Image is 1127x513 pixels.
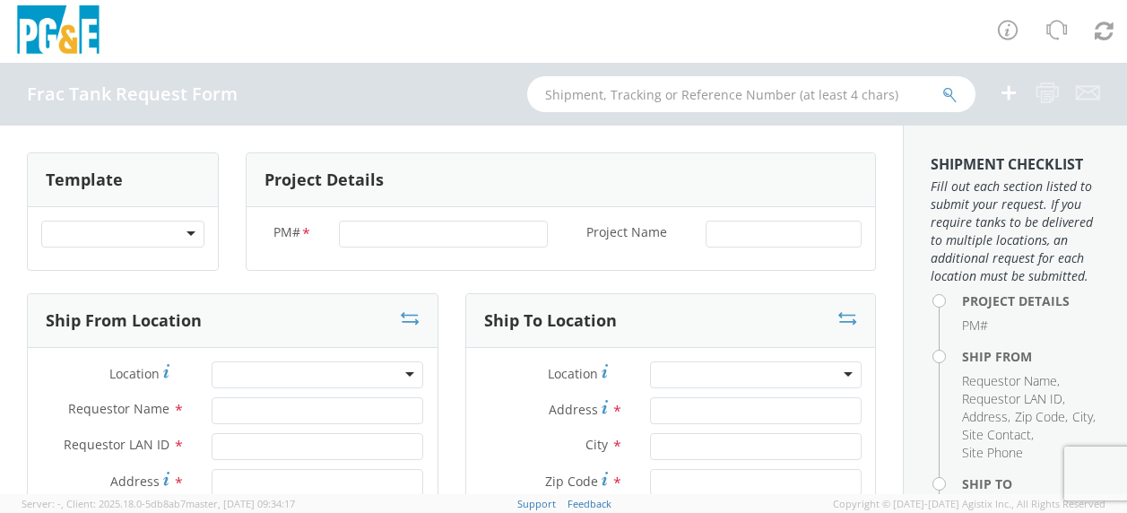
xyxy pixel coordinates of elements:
[962,408,1010,426] li: ,
[962,372,1060,390] li: ,
[109,365,160,382] span: Location
[962,408,1008,425] span: Address
[962,372,1057,389] span: Requestor Name
[962,444,1023,461] span: Site Phone
[61,497,64,510] span: ,
[962,294,1100,308] h4: Project Details
[545,473,598,490] span: Zip Code
[46,312,202,330] h3: Ship From Location
[13,5,103,58] img: pge-logo-06675f144f4cfa6a6814.png
[833,497,1105,511] span: Copyright © [DATE]-[DATE] Agistix Inc., All Rights Reserved
[68,400,169,417] span: Requestor Name
[64,436,169,453] span: Requestor LAN ID
[22,497,64,510] span: Server: -
[962,317,988,334] span: PM#
[527,76,975,112] input: Shipment, Tracking or Reference Number (at least 4 chars)
[549,401,598,418] span: Address
[568,497,611,510] a: Feedback
[66,497,295,510] span: Client: 2025.18.0-5db8ab7
[585,436,608,453] span: City
[962,390,1065,408] li: ,
[264,171,384,189] h3: Project Details
[962,477,1100,491] h4: Ship To
[548,365,598,382] span: Location
[46,171,123,189] h3: Template
[962,350,1100,363] h4: Ship From
[1072,408,1093,425] span: City
[517,497,556,510] a: Support
[962,426,1031,443] span: Site Contact
[484,312,617,330] h3: Ship To Location
[1015,408,1065,425] span: Zip Code
[27,84,238,104] h4: Frac Tank Request Form
[962,390,1062,407] span: Requestor LAN ID
[1072,408,1096,426] li: ,
[931,157,1100,173] h3: Shipment Checklist
[110,473,160,490] span: Address
[273,223,300,244] span: PM#
[962,426,1034,444] li: ,
[931,178,1100,285] span: Fill out each section listed to submit your request. If you require tanks to be delivered to mult...
[186,497,295,510] span: master, [DATE] 09:34:17
[586,223,667,244] span: Project Name
[1015,408,1068,426] li: ,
